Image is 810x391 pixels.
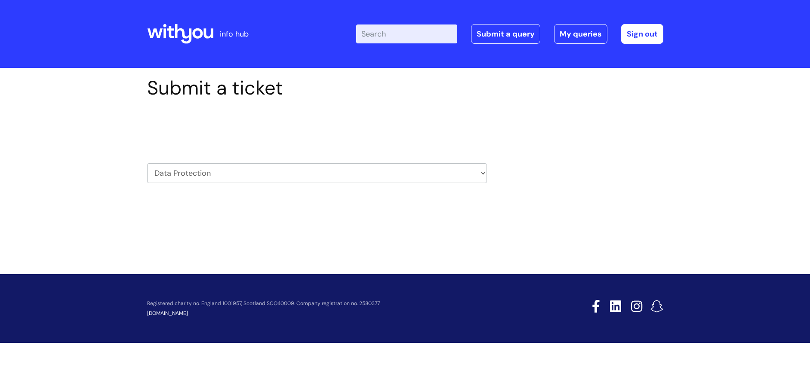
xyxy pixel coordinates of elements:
h2: Select issue type [147,119,487,135]
p: info hub [220,27,249,41]
p: Registered charity no. England 1001957, Scotland SCO40009. Company registration no. 2580377 [147,301,531,306]
a: Sign out [621,24,663,44]
div: | - [356,24,663,44]
a: [DOMAIN_NAME] [147,310,188,317]
h1: Submit a ticket [147,76,487,100]
a: My queries [554,24,607,44]
input: Search [356,24,457,43]
a: Submit a query [471,24,540,44]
